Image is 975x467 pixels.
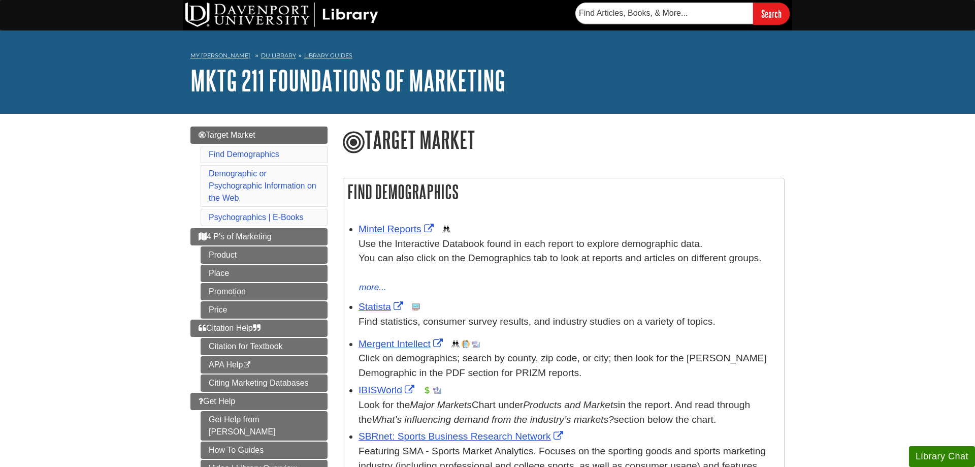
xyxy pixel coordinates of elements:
[423,386,431,394] img: Financial Report
[359,281,387,295] button: more...
[201,265,328,282] a: Place
[909,446,975,467] button: Library Chat
[201,246,328,264] a: Product
[451,340,460,348] img: Demographics
[359,301,406,312] a: Link opens in new window
[190,228,328,245] a: 4 P's of Marketing
[359,338,445,349] a: Link opens in new window
[472,340,480,348] img: Industry Report
[199,131,255,139] span: Target Market
[201,301,328,319] a: Price
[201,442,328,459] a: How To Guides
[359,224,436,234] a: Link opens in new window
[442,225,450,233] img: Demographics
[201,338,328,355] a: Citation for Textbook
[410,399,472,410] i: Major Markets
[190,51,250,60] a: My [PERSON_NAME]
[372,414,614,425] i: What’s influencing demand from the industry’s markets?
[199,397,235,406] span: Get Help
[433,386,441,394] img: Industry Report
[190,393,328,410] a: Get Help
[359,398,779,427] div: Look for the Chart under in the report. And read through the section below the chart.
[343,178,784,205] h2: Find Demographics
[575,3,753,24] input: Find Articles, Books, & More...
[462,340,470,348] img: Company Information
[343,127,785,155] h1: Target Market
[412,303,420,311] img: Statistics
[523,399,618,410] i: Products and Markets
[359,315,779,329] p: Find statistics, consumer survey results, and industry studies on a variety of topics.
[185,3,378,27] img: DU Library
[201,356,328,373] a: APA Help
[201,283,328,300] a: Promotion
[190,65,505,96] a: MKTG 211 Foundations of Marketing
[209,169,316,202] a: Demographic or Psychographic Information on the Web
[359,351,779,381] div: Click on demographics; search by county, zip code, or city; then look for the [PERSON_NAME] Demog...
[201,375,328,392] a: Citing Marketing Databases
[304,52,352,59] a: Library Guides
[201,411,328,441] a: Get Help from [PERSON_NAME]
[199,232,272,241] span: 4 P's of Marketing
[199,324,261,332] span: Citation Help
[190,320,328,337] a: Citation Help
[575,3,790,24] form: Searches DU Library's articles, books, and more
[190,127,328,144] a: Target Market
[359,385,417,395] a: Link opens in new window
[209,213,303,222] a: Psychographics | E-Books
[753,3,790,24] input: Search
[190,49,785,65] nav: breadcrumb
[261,52,296,59] a: DU Library
[359,431,566,442] a: Link opens in new window
[243,362,251,368] i: This link opens in a new window
[359,237,779,281] div: Use the Interactive Databook found in each report to explore demographic data. You can also click...
[209,150,279,159] a: Find Demographics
